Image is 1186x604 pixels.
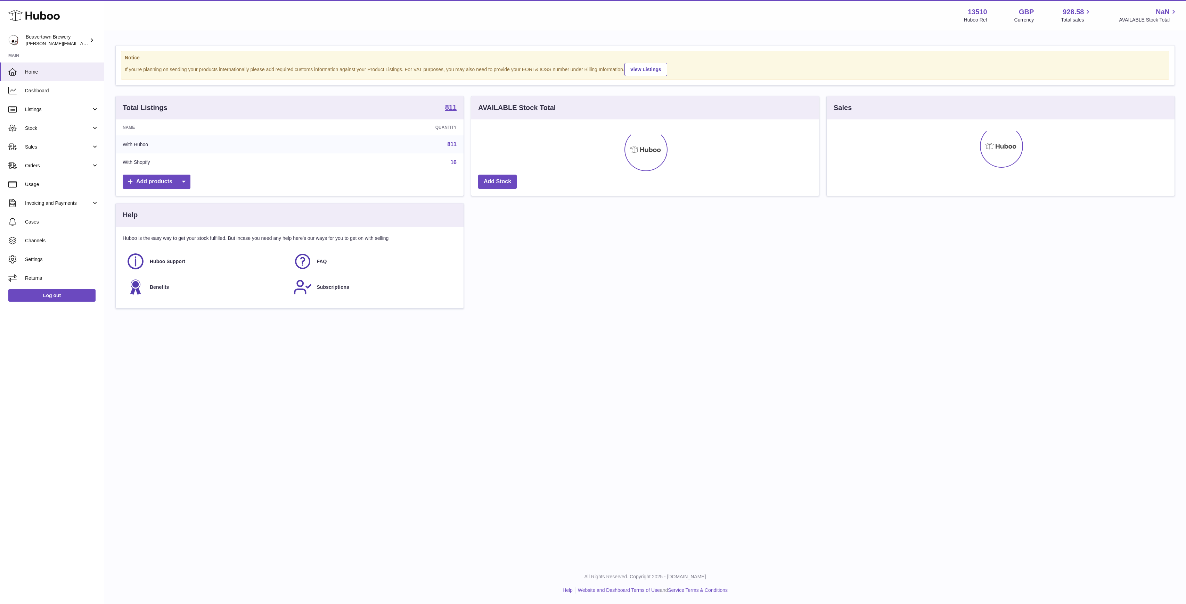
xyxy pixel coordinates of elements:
div: If you're planning on sending your products internationally please add required customs informati... [125,62,1165,76]
h3: AVAILABLE Stock Total [478,103,556,112]
span: Cases [25,219,99,225]
h3: Help [123,210,138,220]
a: FAQ [293,252,453,271]
strong: 811 [445,104,457,111]
span: Home [25,69,99,75]
span: 928.58 [1063,7,1084,17]
a: Subscriptions [293,278,453,296]
a: 811 [445,104,457,112]
div: Currency [1014,17,1034,23]
h3: Total Listings [123,103,167,112]
a: Help [563,587,573,593]
span: FAQ [317,258,327,265]
strong: 13510 [968,7,987,17]
th: Quantity [303,119,464,135]
span: Invoicing and Payments [25,200,91,207]
a: Service Terms & Conditions [668,587,728,593]
td: With Huboo [116,135,303,153]
span: AVAILABLE Stock Total [1119,17,1178,23]
span: Huboo Support [150,258,185,265]
span: Listings [25,106,91,113]
a: NaN AVAILABLE Stock Total [1119,7,1178,23]
a: Log out [8,289,96,302]
a: Huboo Support [126,252,286,271]
a: 16 [450,159,457,165]
span: Subscriptions [317,284,349,291]
div: Huboo Ref [964,17,987,23]
span: Benefits [150,284,169,291]
p: Huboo is the easy way to get your stock fulfilled. But incase you need any help here's our ways f... [123,235,457,242]
img: Matthew.McCormack@beavertownbrewery.co.uk [8,35,19,45]
span: Orders [25,162,91,169]
a: View Listings [624,63,667,76]
span: Returns [25,275,99,282]
a: 811 [447,141,457,147]
a: Add Stock [478,175,517,189]
span: [PERSON_NAME][EMAIL_ADDRESS][PERSON_NAME][DOMAIN_NAME] [26,41,177,46]
span: Stock [25,125,91,132]
a: Website and Dashboard Terms of Use [578,587,660,593]
th: Name [116,119,303,135]
span: Usage [25,181,99,188]
span: NaN [1156,7,1170,17]
span: Sales [25,144,91,150]
li: and [575,587,728,594]
a: Add products [123,175,190,189]
strong: Notice [125,54,1165,61]
h3: Sales [834,103,852,112]
a: Benefits [126,278,286,296]
span: Total sales [1061,17,1092,23]
span: Channels [25,237,99,244]
a: 928.58 Total sales [1061,7,1092,23]
p: All Rights Reserved. Copyright 2025 - [DOMAIN_NAME] [110,573,1180,580]
strong: GBP [1019,7,1034,17]
span: Settings [25,256,99,263]
td: With Shopify [116,153,303,171]
span: Dashboard [25,87,99,94]
div: Beavertown Brewery [26,34,88,47]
